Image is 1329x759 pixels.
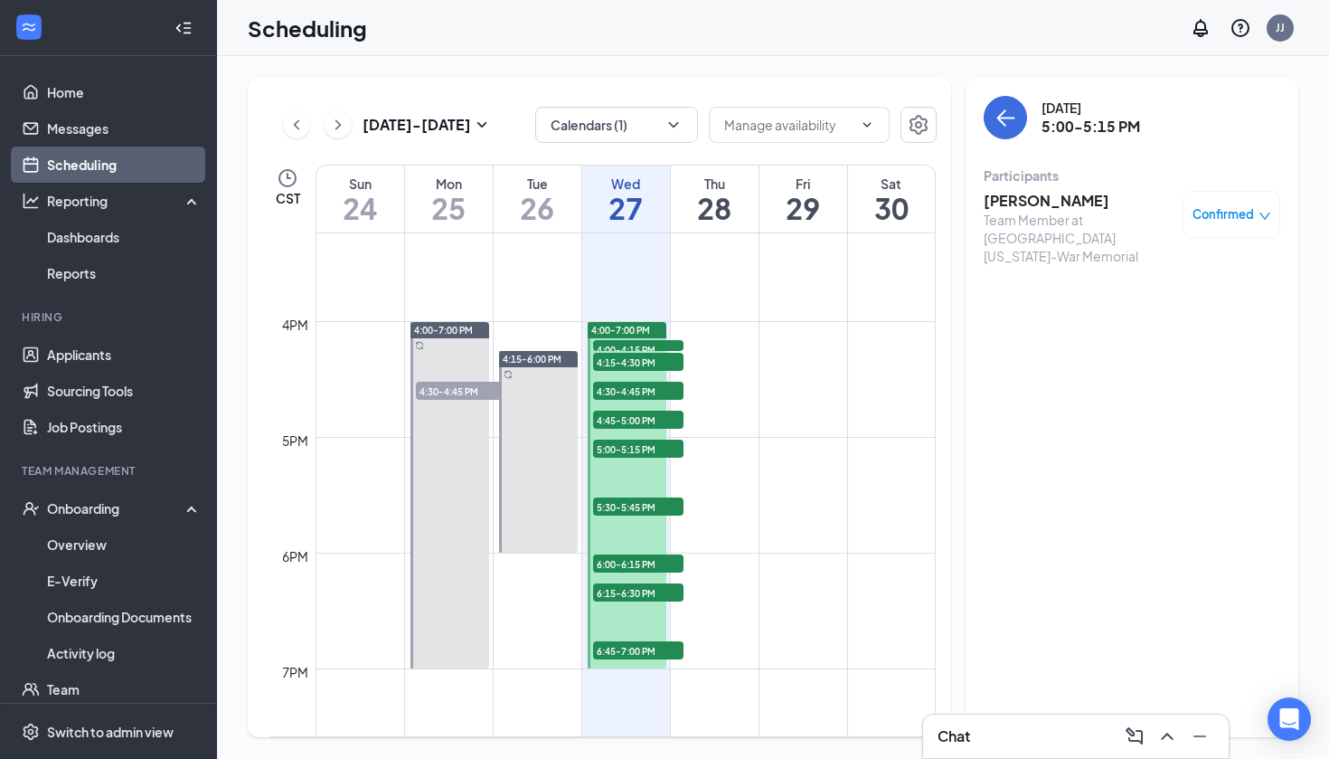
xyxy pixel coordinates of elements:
svg: ChevronLeft [287,114,306,136]
div: JJ [1276,20,1285,35]
div: Sun [316,175,404,193]
button: back-button [984,96,1027,139]
a: August 29, 2025 [759,166,847,232]
span: Confirmed [1192,205,1254,223]
svg: UserCheck [22,499,40,517]
svg: ChevronUp [1156,726,1178,747]
a: Reports [47,255,202,291]
h1: 25 [405,193,493,223]
div: 6pm [278,546,312,566]
div: 7pm [278,662,312,682]
svg: ComposeMessage [1124,726,1145,747]
svg: Clock [277,167,298,189]
span: 4:00-7:00 PM [414,324,473,337]
div: Tue [494,175,581,193]
svg: Settings [22,723,40,741]
h3: 5:00-5:15 PM [1042,117,1140,137]
svg: ChevronDown [664,116,683,134]
a: Job Postings [47,409,202,445]
svg: Settings [908,114,929,136]
div: Fri [759,175,847,193]
svg: Sync [504,370,513,379]
button: ChevronRight [325,111,352,138]
a: Activity log [47,635,202,671]
a: Home [47,74,202,110]
h3: [PERSON_NAME] [984,191,1173,211]
div: Reporting [47,192,203,210]
a: August 28, 2025 [671,166,759,232]
div: [DATE] [1042,99,1140,117]
svg: ArrowLeft [994,107,1016,128]
span: 4:45-5:00 PM [593,411,683,429]
div: Team Management [22,463,198,479]
a: Scheduling [47,147,202,183]
span: 6:45-7:00 PM [593,641,683,659]
h1: 26 [494,193,581,223]
svg: ChevronRight [329,114,347,136]
div: 4pm [278,315,312,335]
a: Messages [47,110,202,147]
a: August 26, 2025 [494,166,581,232]
div: Mon [405,175,493,193]
a: Applicants [47,337,202,373]
h1: 27 [582,193,670,223]
svg: Minimize [1189,726,1211,747]
div: Switch to admin view [47,723,174,741]
button: ChevronLeft [283,111,310,138]
div: Onboarding [47,499,186,517]
h3: [DATE] - [DATE] [363,115,471,135]
button: Calendars (1)ChevronDown [535,107,698,143]
button: Minimize [1185,722,1214,751]
span: 4:15-6:00 PM [503,353,561,365]
h1: 28 [671,193,759,223]
svg: QuestionInfo [1230,17,1251,39]
svg: Notifications [1190,17,1211,39]
span: down [1258,210,1271,223]
div: Open Intercom Messenger [1268,697,1311,741]
svg: WorkstreamLogo [20,18,38,36]
h3: Chat [938,726,970,746]
div: Sat [848,175,936,193]
a: E-Verify [47,563,202,599]
svg: Analysis [22,192,40,210]
span: 5:30-5:45 PM [593,498,683,516]
div: Hiring [22,309,198,325]
a: Dashboards [47,219,202,255]
a: August 24, 2025 [316,166,404,232]
a: Onboarding Documents [47,599,202,635]
a: Sourcing Tools [47,373,202,409]
span: 6:15-6:30 PM [593,583,683,602]
span: 4:00-7:00 PM [591,324,650,337]
a: August 27, 2025 [582,166,670,232]
span: 4:30-4:45 PM [416,382,506,400]
svg: SmallChevronDown [471,114,493,136]
svg: ChevronDown [860,118,874,132]
button: ChevronUp [1153,722,1182,751]
h1: 29 [759,193,847,223]
a: Team [47,671,202,707]
h1: Scheduling [248,13,367,43]
a: Overview [47,527,202,563]
span: CST [276,189,300,207]
button: Settings [900,107,937,143]
span: 6:00-6:15 PM [593,555,683,573]
button: ComposeMessage [1120,722,1149,751]
span: 4:15-4:30 PM [593,353,683,371]
div: Team Member at [GEOGRAPHIC_DATA][US_STATE]-War Memorial [984,211,1173,265]
h1: 30 [848,193,936,223]
div: Thu [671,175,759,193]
span: 4:00-4:15 PM [593,340,683,358]
div: Participants [984,166,1280,185]
div: 5pm [278,431,312,451]
div: Wed [582,175,670,193]
span: 4:30-4:45 PM [593,382,683,400]
a: August 25, 2025 [405,166,493,232]
span: 5:00-5:15 PM [593,440,683,458]
a: August 30, 2025 [848,166,936,232]
h1: 24 [316,193,404,223]
svg: Collapse [174,19,193,37]
input: Manage availability [724,115,853,135]
svg: Sync [415,341,424,350]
